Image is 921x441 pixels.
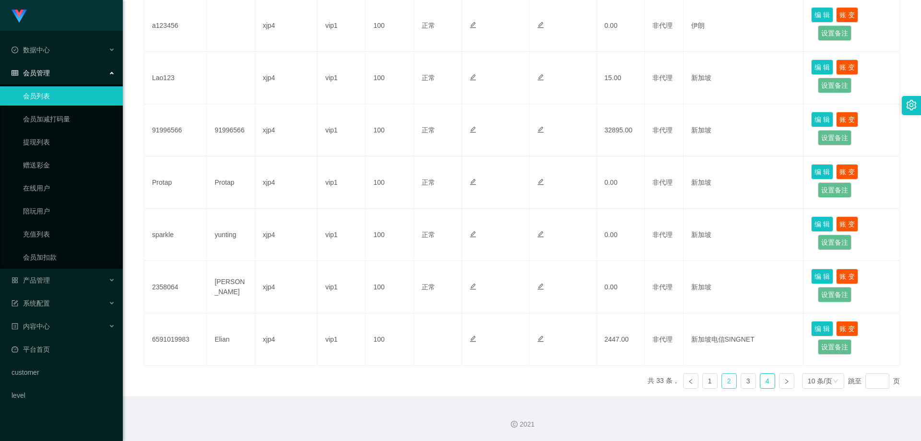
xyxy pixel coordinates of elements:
[784,379,790,384] i: 图标: right
[703,374,717,388] a: 1
[12,340,115,359] a: 图标: dashboard平台首页
[652,126,673,134] span: 非代理
[144,261,207,313] td: 2358064
[702,373,718,389] li: 1
[836,60,858,75] button: 账 变
[470,126,476,133] i: 图标: edit
[23,202,115,221] a: 陪玩用户
[12,386,115,405] a: level
[12,299,50,307] span: 系统配置
[12,276,50,284] span: 产品管理
[144,313,207,366] td: 6591019983
[23,179,115,198] a: 在线用户
[318,156,366,209] td: vip1
[366,104,413,156] td: 100
[255,313,318,366] td: xjp4
[597,156,645,209] td: 0.00
[12,323,18,330] i: 图标: profile
[12,363,115,382] a: customer
[597,261,645,313] td: 0.00
[255,209,318,261] td: xjp4
[12,46,50,54] span: 数据中心
[741,374,756,388] a: 3
[906,100,917,110] i: 图标: setting
[130,419,913,429] div: 2021
[537,74,544,81] i: 图标: edit
[597,52,645,104] td: 15.00
[12,70,18,76] i: 图标: table
[470,22,476,28] i: 图标: edit
[12,322,50,330] span: 内容中心
[836,164,858,179] button: 账 变
[12,69,50,77] span: 会员管理
[23,132,115,152] a: 提现列表
[422,283,435,291] span: 正常
[818,130,851,145] button: 设置备注
[23,109,115,129] a: 会员加减打码量
[422,179,435,186] span: 正常
[537,126,544,133] i: 图标: edit
[366,261,413,313] td: 100
[470,283,476,290] i: 图标: edit
[836,216,858,232] button: 账 变
[684,104,804,156] td: 新加坡
[652,74,673,82] span: 非代理
[811,112,833,127] button: 编 辑
[760,374,775,388] a: 4
[836,269,858,284] button: 账 变
[652,283,673,291] span: 非代理
[684,52,804,104] td: 新加坡
[422,231,435,238] span: 正常
[470,231,476,238] i: 图标: edit
[318,209,366,261] td: vip1
[818,235,851,250] button: 设置备注
[537,335,544,342] i: 图标: edit
[652,231,673,238] span: 非代理
[818,339,851,355] button: 设置备注
[811,60,833,75] button: 编 辑
[741,373,756,389] li: 3
[818,25,851,41] button: 设置备注
[848,373,900,389] div: 跳至 页
[12,277,18,284] i: 图标: appstore-o
[422,22,435,29] span: 正常
[422,126,435,134] span: 正常
[318,104,366,156] td: vip1
[721,373,737,389] li: 2
[652,335,673,343] span: 非代理
[818,78,851,93] button: 设置备注
[255,261,318,313] td: xjp4
[836,112,858,127] button: 账 变
[818,287,851,302] button: 设置备注
[366,52,413,104] td: 100
[207,209,255,261] td: yunting
[144,209,207,261] td: sparkle
[23,248,115,267] a: 会员加扣款
[760,373,775,389] li: 4
[23,155,115,175] a: 赠送彩金
[144,52,207,104] td: Lao123
[684,313,804,366] td: 新加坡电信SINGNET
[511,421,518,428] i: 图标: copyright
[470,74,476,81] i: 图标: edit
[207,261,255,313] td: [PERSON_NAME]
[144,156,207,209] td: Protap
[537,231,544,238] i: 图标: edit
[684,261,804,313] td: 新加坡
[811,321,833,336] button: 编 辑
[811,164,833,179] button: 编 辑
[537,283,544,290] i: 图标: edit
[144,104,207,156] td: 91996566
[366,156,413,209] td: 100
[597,209,645,261] td: 0.00
[23,86,115,106] a: 会员列表
[597,313,645,366] td: 2447.00
[833,378,838,385] i: 图标: down
[808,374,832,388] div: 10 条/页
[722,374,736,388] a: 2
[207,104,255,156] td: 91996566
[207,156,255,209] td: Protap
[366,313,413,366] td: 100
[683,373,698,389] li: 上一页
[12,300,18,307] i: 图标: form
